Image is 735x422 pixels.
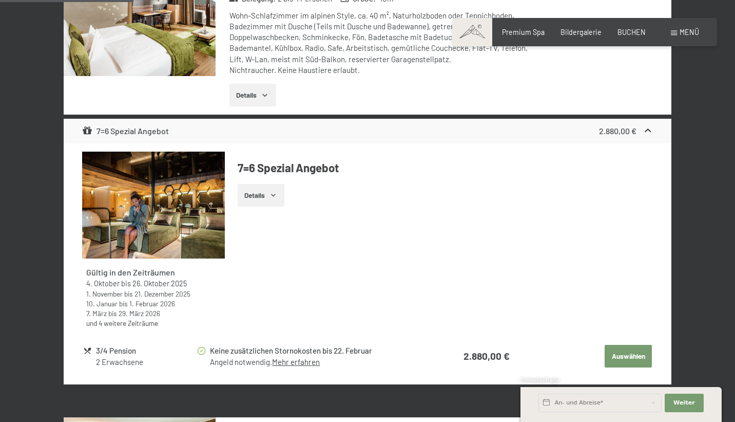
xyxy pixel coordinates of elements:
[86,309,107,318] time: 07.03.2026
[129,299,175,308] time: 01.02.2026
[134,289,190,298] time: 21.12.2025
[210,357,423,368] div: Angeld notwendig.
[665,394,704,412] button: Weiter
[86,289,123,298] time: 01.11.2025
[229,10,535,76] div: Wohn-Schlafzimmer im alpinen Style, ca. 40 m², Naturholzboden oder Teppichboden, Badezimmer mit D...
[238,184,284,207] button: Details
[132,279,187,288] time: 26.10.2025
[96,357,196,368] div: 2 Erwachsene
[229,84,276,106] button: Details
[272,357,320,366] a: Mehr erfahren
[82,152,225,259] img: mss_renderimg.php
[463,350,510,362] strong: 2.880,00 €
[86,279,221,289] div: bis
[599,126,636,136] strong: 2.880,00 €
[502,28,545,36] a: Premium Spa
[96,345,196,357] div: 3/4 Pension
[86,299,221,308] div: bis
[86,319,158,327] a: und 4 weitere Zeiträume
[82,125,169,137] div: 7=6 Spezial Angebot
[86,308,221,318] div: bis
[86,279,120,288] time: 04.10.2025
[86,267,175,277] strong: Gültig in den Zeiträumen
[617,28,646,36] a: BUCHEN
[119,309,160,318] time: 29.03.2026
[673,399,695,407] span: Weiter
[86,289,221,299] div: bis
[560,28,602,36] a: Bildergalerie
[64,119,671,143] div: 7=6 Spezial Angebot2.880,00 €
[238,160,653,176] h4: 7=6 Spezial Angebot
[605,345,652,368] button: Auswählen
[86,299,118,308] time: 10.01.2026
[210,345,423,357] div: Keine zusätzlichen Stornokosten bis 22. Februar
[520,377,559,383] span: Schnellanfrage
[680,28,699,36] span: Menü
